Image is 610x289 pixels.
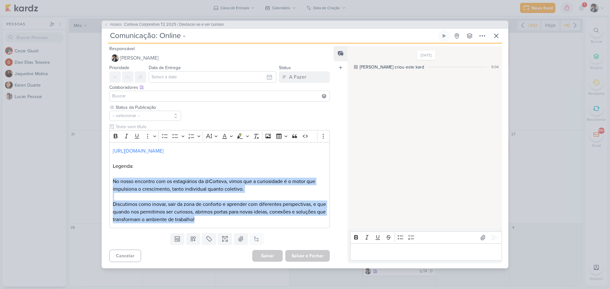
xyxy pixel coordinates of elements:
[442,33,447,38] div: Ligar relógio
[108,30,437,42] input: Kard Sem Título
[360,64,424,70] div: [PERSON_NAME] criou este kard
[109,130,330,142] div: Editor toolbar
[491,64,499,70] div: 9:04
[114,123,330,130] input: Texto sem título
[113,178,326,193] p: No nosso encontro com os estagiários da @Corteva, vimos que a curiosidade é o motor que impulsion...
[120,54,159,62] span: [PERSON_NAME]
[109,142,330,228] div: Editor editing area: main
[279,71,330,83] button: A Fazer
[111,92,328,100] input: Buscar
[115,104,181,111] label: Status da Publicação
[109,22,123,27] span: PS3653
[104,22,224,28] button: PS3653 Corteva Corporativo T2 2025 | Destacar-se e ser curioso
[113,162,326,170] p: Legenda:
[109,52,330,64] button: [PERSON_NAME]
[113,148,164,154] a: [URL][DOMAIN_NAME]
[109,65,129,70] label: Prioridade
[350,231,502,244] div: Editor toolbar
[109,111,181,121] button: -- selecionar --
[109,84,330,91] div: Colaboradores
[149,65,180,70] label: Data de Entrega
[124,22,224,28] span: Corteva Corporativo T2 2025 | Destacar-se e ser curioso
[279,65,291,70] label: Status
[350,243,502,261] div: Editor editing area: main
[109,250,141,262] button: Cancelar
[113,200,326,223] p: Discutimos como inovar, sair da zona de conforto e aprender com diferentes perspectivas, e que qu...
[149,71,276,83] input: Select a date
[289,73,306,81] div: A Fazer
[111,54,119,62] img: Pedro Luahn Simões
[109,46,135,51] label: Responsável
